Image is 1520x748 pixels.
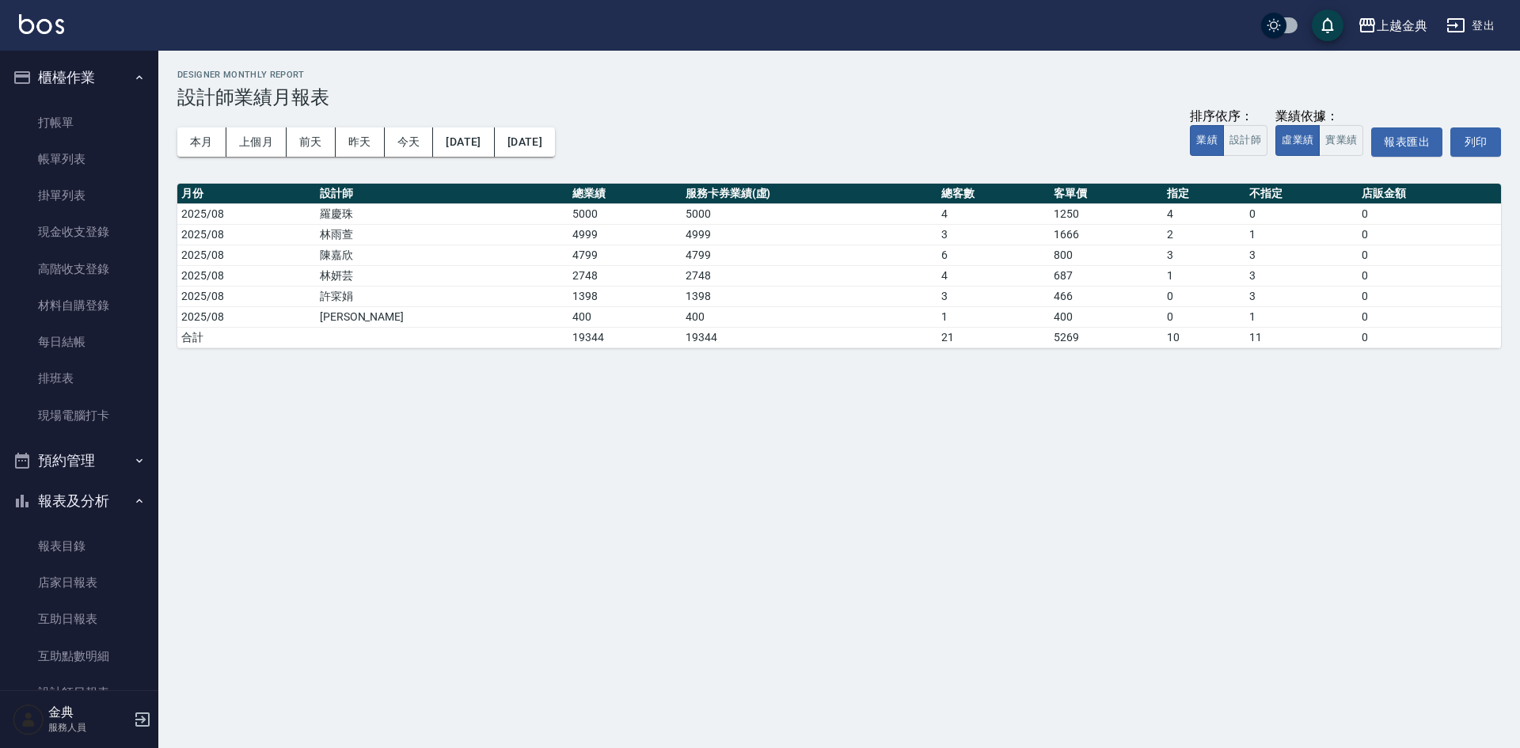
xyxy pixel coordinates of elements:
td: 4999 [682,224,937,245]
td: 1398 [682,286,937,306]
td: 2025/08 [177,245,316,265]
td: 0 [1358,265,1501,286]
a: 打帳單 [6,104,152,141]
button: 設計師 [1223,125,1267,156]
td: 6 [937,245,1050,265]
td: 10 [1163,327,1245,347]
td: 0 [1245,203,1358,224]
a: 店家日報表 [6,564,152,601]
button: 業績 [1190,125,1224,156]
button: [DATE] [495,127,555,157]
td: 0 [1358,286,1501,306]
td: 4 [937,265,1050,286]
th: 月份 [177,184,316,204]
td: 3 [937,224,1050,245]
p: 服務人員 [48,720,129,735]
td: 4799 [682,245,937,265]
button: 實業績 [1319,125,1363,156]
button: 本月 [177,127,226,157]
th: 設計師 [316,184,569,204]
button: 櫃檯作業 [6,57,152,98]
td: 466 [1050,286,1162,306]
img: Logo [19,14,64,34]
td: 3 [1245,286,1358,306]
td: 21 [937,327,1050,347]
th: 總業績 [568,184,681,204]
td: 4999 [568,224,681,245]
td: 1 [1245,224,1358,245]
td: 2 [1163,224,1245,245]
td: 1666 [1050,224,1162,245]
th: 總客數 [937,184,1050,204]
th: 店販金額 [1358,184,1501,204]
a: 每日結帳 [6,324,152,360]
div: 業績依據： [1275,108,1363,125]
a: 高階收支登錄 [6,251,152,287]
a: 材料自購登錄 [6,287,152,324]
td: [PERSON_NAME] [316,306,569,327]
a: 設計師日報表 [6,674,152,711]
td: 400 [568,306,681,327]
td: 林妍芸 [316,265,569,286]
td: 1250 [1050,203,1162,224]
td: 1 [1163,265,1245,286]
td: 687 [1050,265,1162,286]
button: 虛業績 [1275,125,1320,156]
button: 報表及分析 [6,480,152,522]
a: 排班表 [6,360,152,397]
th: 客單價 [1050,184,1162,204]
td: 1 [937,306,1050,327]
div: 上越金典 [1377,16,1427,36]
td: 3 [1245,245,1358,265]
h2: Designer Monthly Report [177,70,1501,80]
td: 19344 [568,327,681,347]
td: 4 [937,203,1050,224]
div: 排序依序： [1190,108,1267,125]
td: 800 [1050,245,1162,265]
button: 上個月 [226,127,287,157]
td: 2025/08 [177,224,316,245]
td: 3 [1245,265,1358,286]
td: 合計 [177,327,316,347]
td: 0 [1358,327,1501,347]
td: 1 [1245,306,1358,327]
a: 帳單列表 [6,141,152,177]
td: 11 [1245,327,1358,347]
td: 400 [682,306,937,327]
button: 今天 [385,127,434,157]
a: 掛單列表 [6,177,152,214]
td: 林雨萱 [316,224,569,245]
td: 2748 [568,265,681,286]
button: save [1312,9,1343,41]
td: 2025/08 [177,306,316,327]
button: 昨天 [336,127,385,157]
button: 預約管理 [6,440,152,481]
td: 3 [1163,245,1245,265]
td: 0 [1358,306,1501,327]
img: Person [13,704,44,735]
td: 羅慶珠 [316,203,569,224]
button: [DATE] [433,127,494,157]
td: 許寀娟 [316,286,569,306]
td: 2025/08 [177,286,316,306]
button: 列印 [1450,127,1501,157]
td: 2748 [682,265,937,286]
td: 5000 [682,203,937,224]
td: 2025/08 [177,203,316,224]
table: a dense table [177,184,1501,348]
a: 互助點數明細 [6,638,152,674]
th: 服務卡券業績(虛) [682,184,937,204]
a: 現金收支登錄 [6,214,152,250]
td: 3 [937,286,1050,306]
a: 互助日報表 [6,601,152,637]
button: 上越金典 [1351,9,1434,42]
td: 5000 [568,203,681,224]
td: 陳嘉欣 [316,245,569,265]
td: 0 [1358,203,1501,224]
td: 400 [1050,306,1162,327]
td: 0 [1163,306,1245,327]
a: 報表目錄 [6,528,152,564]
td: 1398 [568,286,681,306]
td: 0 [1358,245,1501,265]
td: 19344 [682,327,937,347]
